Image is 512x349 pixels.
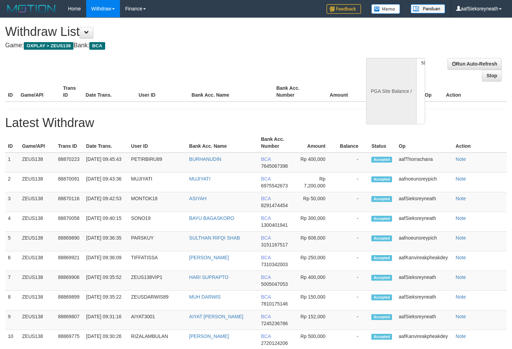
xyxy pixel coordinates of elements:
th: Amount [294,133,336,153]
td: aafThorrachana [396,153,453,173]
td: - [336,173,369,192]
td: AIYAT3001 [128,310,187,330]
td: [DATE] 09:43:36 [83,173,128,192]
a: Note [456,156,466,162]
td: Rp 608,000 [294,232,336,251]
td: 7 [5,271,19,291]
th: ID [5,133,19,153]
span: Accepted [371,176,392,182]
td: Rp 50,000 [294,192,336,212]
span: 6975542673 [261,183,288,188]
a: Note [456,215,466,221]
span: BCA [261,176,271,182]
img: MOTION_logo.png [5,3,58,14]
th: Trans ID [60,82,83,101]
span: BCA [261,196,271,201]
td: ZEUS138 [19,232,55,251]
td: MONTOK18 [128,192,187,212]
h1: Withdraw List [5,25,334,39]
td: 2 [5,173,19,192]
td: [DATE] 09:36:35 [83,232,128,251]
td: SONO19 [128,212,187,232]
td: [DATE] 09:35:52 [83,271,128,291]
span: BCA [261,235,271,241]
span: Accepted [371,255,392,261]
th: Amount [316,82,358,101]
div: PGA Site Balance / [366,58,416,124]
span: Accepted [371,196,392,202]
span: 1300401941 [261,222,288,228]
td: 6 [5,251,19,271]
th: Game/API [18,82,60,101]
td: 4 [5,212,19,232]
td: [DATE] 09:45:43 [83,153,128,173]
td: 3 [5,192,19,212]
th: Bank Acc. Name [189,82,274,101]
td: - [336,192,369,212]
td: PETIRBIRU89 [128,153,187,173]
a: Note [456,235,466,241]
span: Accepted [371,314,392,320]
span: Accepted [371,294,392,300]
td: - [336,291,369,310]
td: ZEUS138 [19,310,55,330]
a: [PERSON_NAME] [189,255,229,260]
a: MUH DARWIS [189,294,221,300]
td: Rp 250,000 [294,251,336,271]
span: Accepted [371,275,392,281]
td: ZEUS138 [19,173,55,192]
th: Game/API [19,133,55,153]
td: 88870116 [55,192,83,212]
td: ZEUS138 [19,251,55,271]
a: MUJIYATI [189,176,211,182]
td: 1 [5,153,19,173]
td: ZEUS138 [19,271,55,291]
th: Date Trans. [83,133,128,153]
td: [DATE] 09:31:16 [83,310,128,330]
td: aafKanvireakpheakdey [396,251,453,271]
td: Rp 150,000 [294,291,336,310]
td: - [336,271,369,291]
td: 5 [5,232,19,251]
td: aafSieksreyneath [396,291,453,310]
span: Accepted [371,157,392,163]
td: aafSieksreyneath [396,310,453,330]
td: - [336,310,369,330]
a: Note [456,196,466,201]
a: AIYAT [PERSON_NAME] [189,314,243,319]
td: Rp 7,200,000 [294,173,336,192]
span: OXPLAY > ZEUS138 [24,42,73,50]
td: ZEUS138 [19,153,55,173]
a: BURHANUDIN [189,156,221,162]
td: 9 [5,310,19,330]
th: Bank Acc. Number [258,133,294,153]
td: ZEUS138VIP1 [128,271,187,291]
a: Note [456,294,466,300]
td: Rp 152,000 [294,310,336,330]
th: Date Trans. [83,82,136,101]
a: Note [456,255,466,260]
td: 88869807 [55,310,83,330]
th: Op [422,82,443,101]
td: PARSKUY [128,232,187,251]
span: BCA [261,156,271,162]
th: Bank Acc. Number [273,82,316,101]
a: Note [456,274,466,280]
td: aafSieksreyneath [396,192,453,212]
img: Feedback.jpg [327,4,361,14]
th: User ID [128,133,187,153]
img: Button%20Memo.svg [371,4,400,14]
a: Note [456,314,466,319]
td: - [336,212,369,232]
td: 88870058 [55,212,83,232]
span: BCA [261,215,271,221]
a: BAYU BAGASKORO [189,215,234,221]
td: aafnoeunsreypich [396,173,453,192]
th: Balance [358,82,397,101]
span: Accepted [371,334,392,340]
span: BCA [89,42,105,50]
span: 7810175146 [261,301,288,307]
h4: Game: Bank: [5,42,334,49]
td: 88869921 [55,251,83,271]
a: SULTHAN RIFQI SHAB [189,235,240,241]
